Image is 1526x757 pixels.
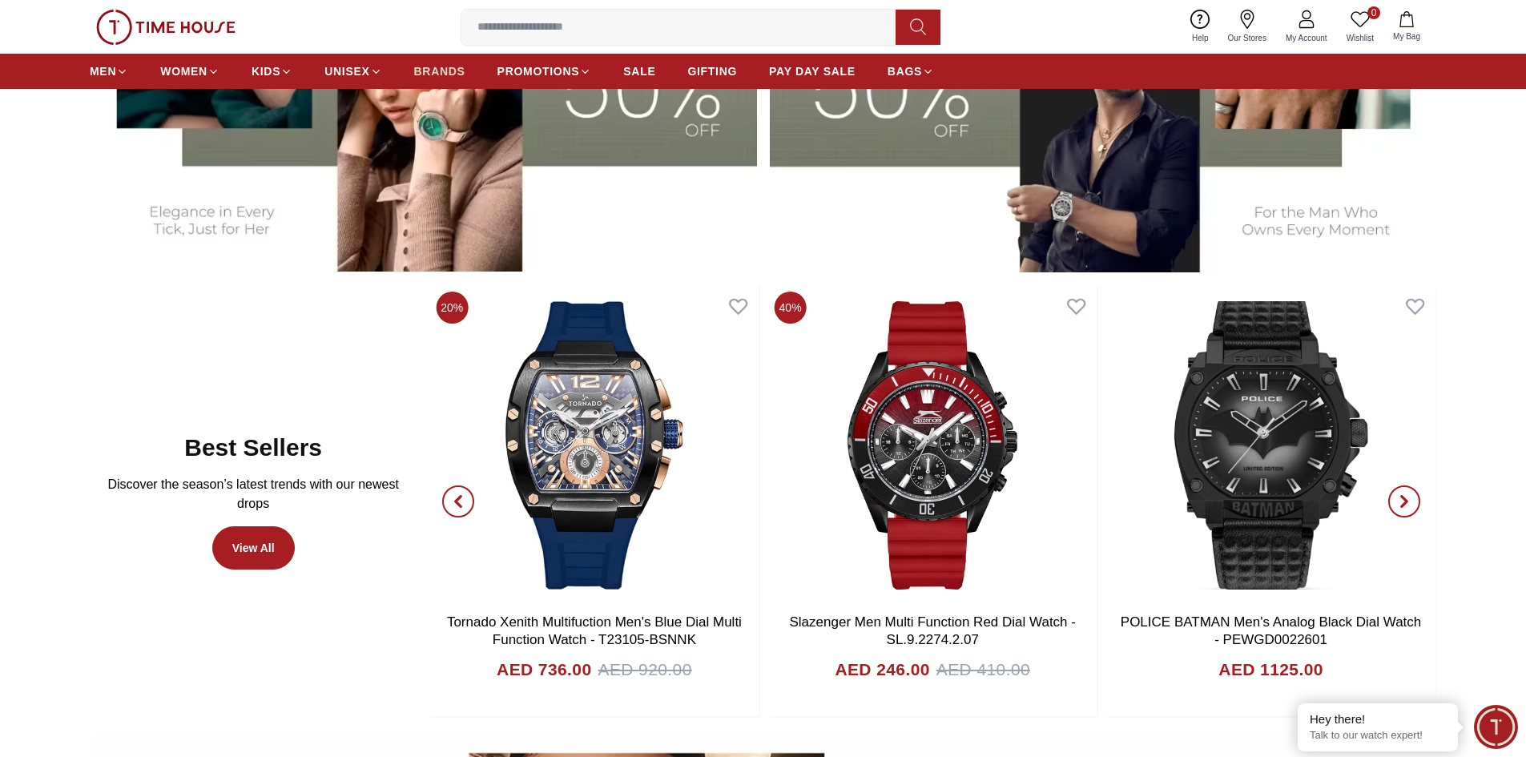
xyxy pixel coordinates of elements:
[1337,6,1383,47] a: 0Wishlist
[1474,705,1518,749] div: Chat Widget
[687,57,737,86] a: GIFTING
[1182,6,1218,47] a: Help
[252,57,292,86] a: KIDS
[835,657,929,683] h4: AED 246.00
[768,285,1097,606] img: Slazenger Men Multi Function Red Dial Watch -SL.9.2274.2.07
[96,10,236,45] img: ...
[1340,32,1380,44] span: Wishlist
[497,63,580,79] span: PROMOTIONS
[414,57,465,86] a: BRANDS
[497,57,592,86] a: PROMOTIONS
[598,657,691,683] span: AED 920.00
[1310,729,1446,743] p: Talk to our watch expert!
[90,57,128,86] a: MEN
[1121,614,1422,647] a: POLICE BATMAN Men's Analog Black Dial Watch - PEWGD0022601
[1218,657,1323,683] h4: AED 1125.00
[184,433,322,462] h2: Best Sellers
[1367,6,1380,19] span: 0
[324,57,381,86] a: UNISEX
[90,63,116,79] span: MEN
[623,63,655,79] span: SALE
[1383,8,1430,46] button: My Bag
[447,614,742,647] a: Tornado Xenith Multifuction Men's Blue Dial Multi Function Watch - T23105-BSNNK
[888,63,922,79] span: BAGS
[252,63,280,79] span: KIDS
[775,292,807,324] span: 40%
[1106,285,1435,606] img: POLICE BATMAN Men's Analog Black Dial Watch - PEWGD0022601
[888,57,934,86] a: BAGS
[429,285,759,606] img: Tornado Xenith Multifuction Men's Blue Dial Multi Function Watch - T23105-BSNNK
[936,657,1030,683] span: AED 410.00
[769,57,856,86] a: PAY DAY SALE
[160,57,219,86] a: WOMEN
[212,526,295,570] a: View All
[414,63,465,79] span: BRANDS
[324,63,369,79] span: UNISEX
[497,657,591,683] h4: AED 736.00
[160,63,207,79] span: WOMEN
[623,57,655,86] a: SALE
[1186,32,1215,44] span: Help
[687,63,737,79] span: GIFTING
[1222,32,1273,44] span: Our Stores
[1387,30,1427,42] span: My Bag
[1279,32,1334,44] span: My Account
[769,63,856,79] span: PAY DAY SALE
[103,475,404,513] p: Discover the season’s latest trends with our newest drops
[789,614,1075,647] a: Slazenger Men Multi Function Red Dial Watch -SL.9.2274.2.07
[1310,711,1446,727] div: Hey there!
[1218,6,1276,47] a: Our Stores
